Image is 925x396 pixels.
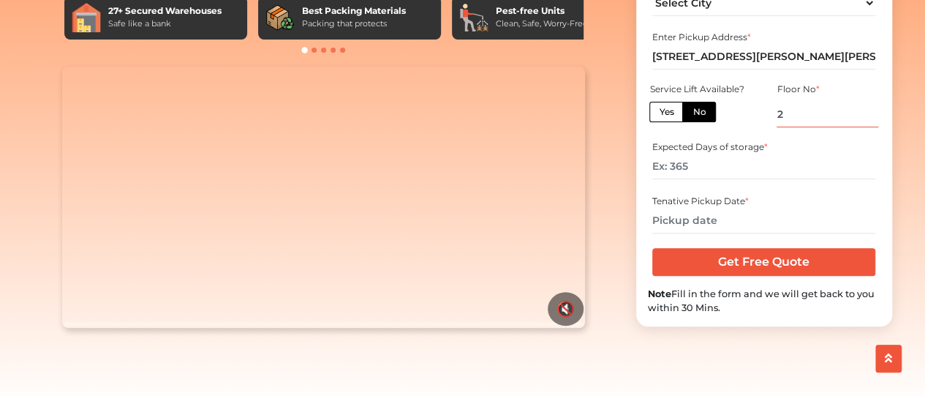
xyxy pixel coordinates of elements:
button: 🔇 [548,292,584,326]
input: Select Building or Nearest Landmark [652,44,875,70]
div: Pest-free Units [496,4,588,18]
div: Safe like a bank [108,18,222,30]
input: Pickup date [652,208,875,234]
input: Ex: 4 [777,102,877,127]
input: Get Free Quote [652,248,875,276]
label: Yes [649,102,683,122]
div: Service Lift Available? [649,83,750,96]
div: Clean, Safe, Worry-Free [496,18,588,30]
div: Packing that protects [302,18,406,30]
div: Expected Days of storage [652,141,875,154]
img: Pest-free Units [459,3,488,32]
div: Fill in the form and we will get back to you within 30 Mins. [648,287,880,315]
img: 27+ Secured Warehouses [72,3,101,32]
div: Floor No [777,83,877,96]
div: Tenative Pickup Date [652,195,875,208]
div: 27+ Secured Warehouses [108,4,222,18]
b: Note [648,288,671,299]
video: Your browser does not support the video tag. [62,67,585,329]
img: Best Packing Materials [265,3,295,32]
div: Enter Pickup Address [652,31,875,44]
input: Ex: 365 [652,154,875,179]
label: No [682,102,716,122]
div: Best Packing Materials [302,4,406,18]
button: scroll up [875,345,902,373]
